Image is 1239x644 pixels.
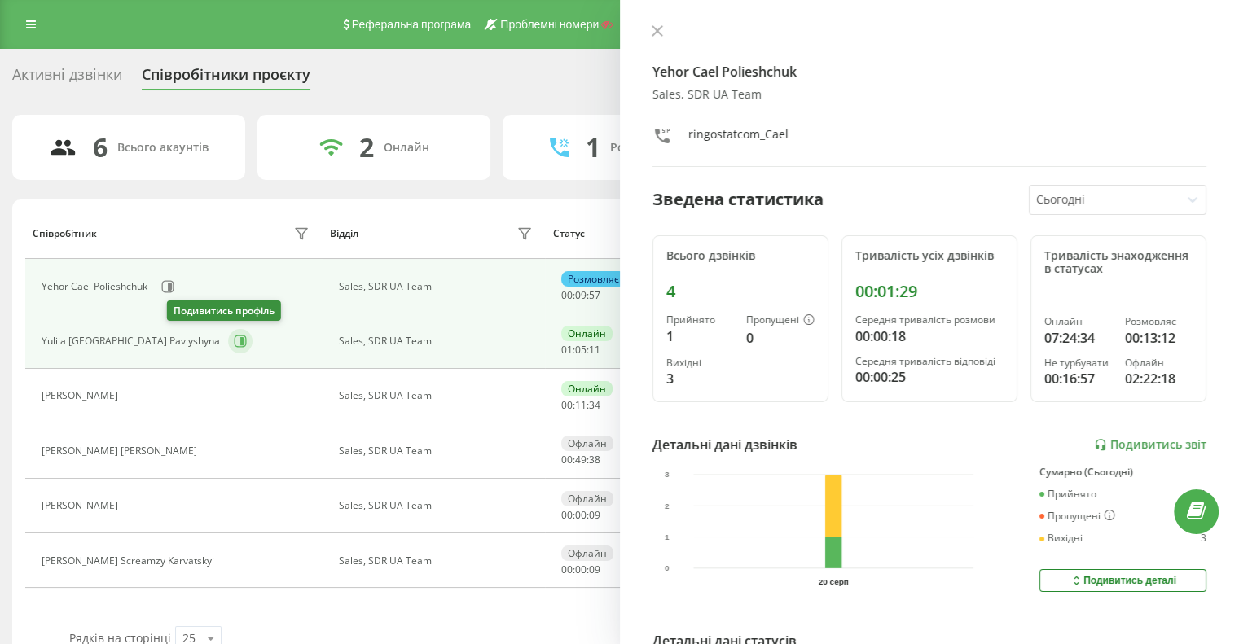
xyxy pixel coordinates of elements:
[561,508,573,522] span: 00
[42,335,224,347] div: Yuliia [GEOGRAPHIC_DATA] Pavlyshyna
[1070,574,1176,587] div: Подивитись деталі
[561,326,613,341] div: Онлайн
[553,228,585,239] div: Статус
[855,367,1004,387] div: 00:00:25
[575,343,587,357] span: 05
[561,453,573,467] span: 00
[575,508,587,522] span: 00
[12,66,122,91] div: Активні дзвінки
[652,187,824,212] div: Зведена статистика
[561,400,600,411] div: : :
[561,290,600,301] div: : :
[1201,488,1206,500] div: 1
[1039,569,1206,592] button: Подивитись деталі
[1044,249,1193,277] div: Тривалість знаходження в статусах
[561,545,613,561] div: Офлайн
[666,357,733,369] div: Вихідні
[1044,316,1112,327] div: Онлайн
[666,314,733,326] div: Прийнято
[1044,357,1112,369] div: Не турбувати
[167,300,281,321] div: Подивитись профіль
[142,66,310,91] div: Співробітники проєкту
[352,18,472,31] span: Реферальна програма
[586,132,600,163] div: 1
[561,436,613,451] div: Офлайн
[561,454,600,466] div: : :
[384,141,429,155] div: Онлайн
[589,508,600,522] span: 09
[666,369,733,388] div: 3
[1125,328,1193,348] div: 00:13:12
[665,502,670,510] text: 2
[746,328,815,348] div: 0
[561,381,613,396] div: Онлайн
[339,500,537,511] div: Sales, SDR UA Team
[561,510,600,521] div: : :
[359,132,374,163] div: 2
[575,563,587,576] span: 00
[42,281,152,292] div: Yehor Cael Polieshchuk
[1039,467,1206,478] div: Сумарно (Сьогодні)
[33,228,97,239] div: Співробітник
[93,132,108,163] div: 6
[1125,316,1193,327] div: Розмовляє
[575,398,587,412] span: 11
[500,18,599,31] span: Проблемні номери
[330,228,358,239] div: Відділ
[666,282,815,301] div: 4
[688,126,789,150] div: ringostatcom_Cael
[575,453,587,467] span: 49
[339,335,537,347] div: Sales, SDR UA Team
[561,343,573,357] span: 01
[1039,488,1096,500] div: Прийнято
[746,314,815,327] div: Пропущені
[339,281,537,292] div: Sales, SDR UA Team
[561,271,626,287] div: Розмовляє
[42,555,218,567] div: [PERSON_NAME] Screamzy Karvatskyi
[561,563,573,576] span: 00
[1039,532,1083,544] div: Вихідні
[589,563,600,576] span: 09
[819,577,849,586] text: 20 серп
[1201,532,1206,544] div: 3
[589,288,600,302] span: 57
[561,564,600,576] div: : :
[1044,328,1112,348] div: 07:24:34
[652,62,1207,81] h4: Yehor Cael Polieshchuk
[42,445,201,457] div: [PERSON_NAME] [PERSON_NAME]
[42,500,122,511] div: [PERSON_NAME]
[339,445,537,457] div: Sales, SDR UA Team
[665,563,670,572] text: 0
[1044,369,1112,388] div: 00:16:57
[1125,369,1193,388] div: 02:22:18
[575,288,587,302] span: 09
[855,356,1004,367] div: Середня тривалість відповіді
[339,555,537,567] div: Sales, SDR UA Team
[666,249,815,263] div: Всього дзвінків
[855,314,1004,326] div: Середня тривалість розмови
[42,390,122,401] div: [PERSON_NAME]
[561,288,573,302] span: 00
[855,249,1004,263] div: Тривалість усіх дзвінків
[561,491,613,506] div: Офлайн
[855,282,1004,301] div: 00:01:29
[561,344,600,356] div: : :
[1125,357,1193,369] div: Офлайн
[1039,510,1115,523] div: Пропущені
[1094,438,1206,452] a: Подивитись звіт
[610,141,689,155] div: Розмовляють
[665,532,670,541] text: 1
[339,390,537,401] div: Sales, SDR UA Team
[117,141,209,155] div: Всього акаунтів
[855,326,1004,346] div: 00:00:18
[589,453,600,467] span: 38
[652,435,797,454] div: Детальні дані дзвінків
[561,398,573,412] span: 00
[589,398,600,412] span: 34
[652,88,1207,102] div: Sales, SDR UA Team
[665,470,670,479] text: 3
[666,326,733,346] div: 1
[589,343,600,357] span: 11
